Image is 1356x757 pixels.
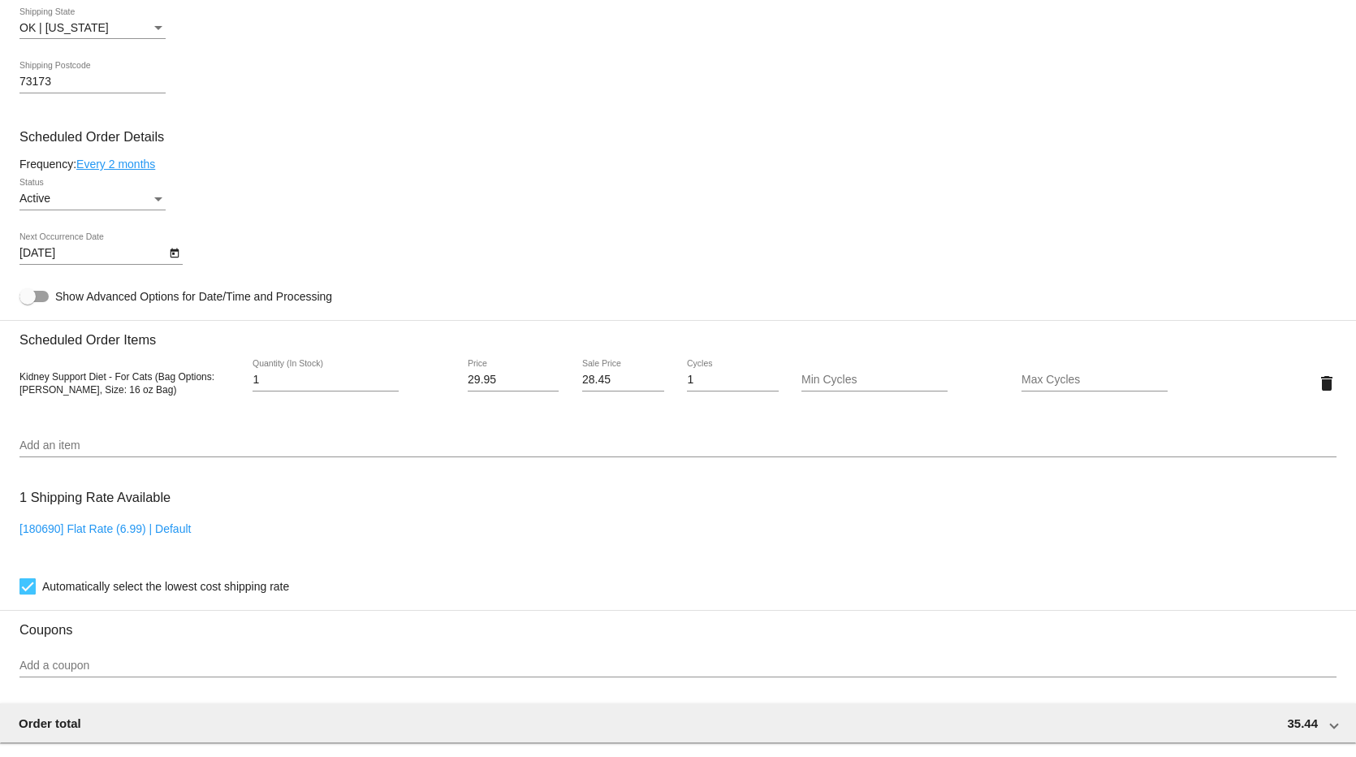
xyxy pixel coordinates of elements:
span: Active [19,192,50,205]
input: Price [468,374,559,387]
div: Frequency: [19,158,1337,171]
input: Sale Price [582,374,664,387]
h3: Scheduled Order Items [19,320,1337,348]
input: Shipping Postcode [19,76,166,89]
mat-icon: delete [1317,374,1337,393]
input: Cycles [687,374,778,387]
h3: 1 Shipping Rate Available [19,480,171,515]
input: Add a coupon [19,660,1337,673]
input: Next Occurrence Date [19,247,166,260]
span: OK | [US_STATE] [19,21,109,34]
h3: Coupons [19,610,1337,638]
button: Open calendar [166,244,183,261]
input: Quantity (In Stock) [253,374,399,387]
input: Add an item [19,439,1337,452]
input: Max Cycles [1021,374,1168,387]
span: Show Advanced Options for Date/Time and Processing [55,288,332,305]
span: 35.44 [1287,716,1318,730]
span: Kidney Support Diet - For Cats (Bag Options: [PERSON_NAME], Size: 16 oz Bag) [19,371,214,396]
span: Order total [19,716,81,730]
input: Min Cycles [801,374,948,387]
h3: Scheduled Order Details [19,129,1337,145]
mat-select: Shipping State [19,22,166,35]
a: Every 2 months [76,158,155,171]
span: Automatically select the lowest cost shipping rate [42,577,289,596]
mat-select: Status [19,192,166,205]
a: [180690] Flat Rate (6.99) | Default [19,522,191,535]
